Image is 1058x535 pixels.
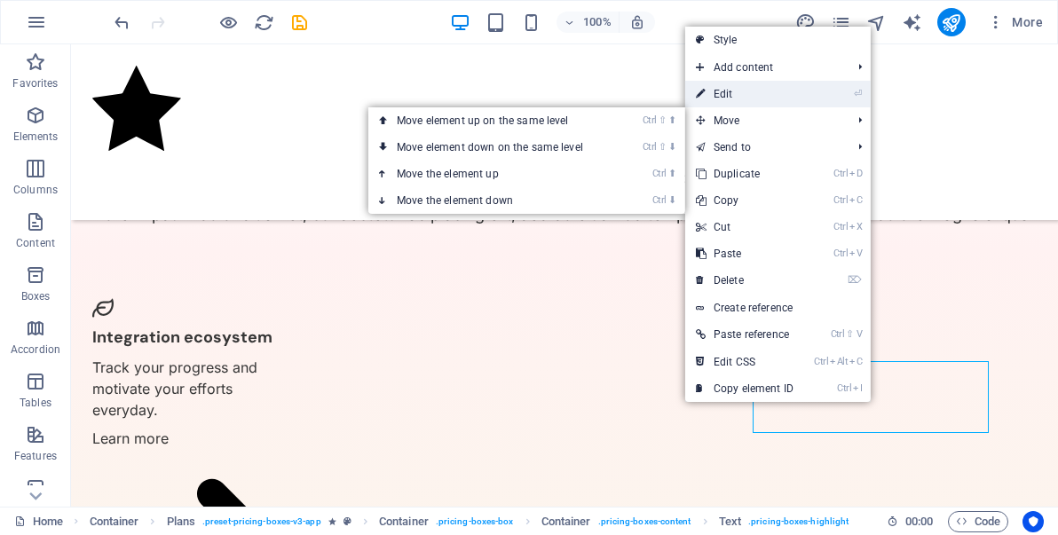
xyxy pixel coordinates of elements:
[849,356,862,367] i: C
[849,194,862,206] i: C
[652,194,667,206] i: Ctrl
[937,8,966,36] button: publish
[849,221,862,232] i: X
[685,295,871,321] a: Create reference
[12,76,58,90] p: Favorites
[956,511,1000,532] span: Code
[685,375,804,402] a: CtrlICopy element ID
[668,114,676,126] i: ⬆
[111,12,132,33] button: undo
[90,511,139,532] span: Click to select. Double-click to edit
[887,511,934,532] h6: Session time
[837,382,851,394] i: Ctrl
[659,114,667,126] i: ⇧
[16,236,55,250] p: Content
[254,12,274,33] i: Reload page
[849,248,862,259] i: V
[289,12,310,33] i: Save (Ctrl+S)
[833,221,848,232] i: Ctrl
[685,349,804,375] a: CtrlAltCEdit CSS
[368,134,619,161] a: Ctrl⇧⬇Move element down on the same level
[831,12,852,33] button: pages
[866,12,887,33] i: Navigator
[814,356,828,367] i: Ctrl
[202,511,321,532] span: . preset-pricing-boxes-v3-app
[866,12,888,33] button: navigator
[685,214,804,240] a: CtrlXCut
[854,88,862,99] i: ⏎
[598,511,691,532] span: . pricing-boxes-content
[980,8,1050,36] button: More
[112,12,132,33] i: Undo: Edit headline (Ctrl+Z)
[941,12,961,33] i: Publish
[685,27,871,53] a: Style
[685,161,804,187] a: CtrlDDuplicate
[217,12,239,33] button: Click here to leave preview mode and continue editing
[795,12,817,33] button: design
[167,511,195,532] span: Click to select. Double-click to edit
[685,267,804,294] a: ⌦Delete
[685,240,804,267] a: CtrlVPaste
[849,168,862,179] i: D
[668,168,676,179] i: ⬆
[14,511,63,532] a: Click to cancel selection. Double-click to open Pages
[668,141,676,153] i: ⬇
[905,511,933,532] span: 00 00
[830,356,848,367] i: Alt
[379,511,429,532] span: Click to select. Double-click to edit
[90,511,849,532] nav: breadcrumb
[685,321,804,348] a: Ctrl⇧VPaste reference
[685,134,844,161] a: Send to
[436,511,514,532] span: . pricing-boxes-box
[1022,511,1044,532] button: Usercentrics
[833,248,848,259] i: Ctrl
[902,12,922,33] i: AI Writer
[368,107,619,134] a: Ctrl⇧⬆Move element up on the same level
[902,12,923,33] button: text_generator
[13,130,59,144] p: Elements
[253,12,274,33] button: reload
[583,12,612,33] h6: 100%
[643,141,657,153] i: Ctrl
[629,14,645,30] i: On resize automatically adjust zoom level to fit chosen device.
[833,168,848,179] i: Ctrl
[831,12,851,33] i: Pages (Ctrl+Alt+S)
[20,396,51,410] p: Tables
[659,141,667,153] i: ⇧
[668,194,676,206] i: ⬇
[846,328,854,340] i: ⇧
[643,114,657,126] i: Ctrl
[541,511,591,532] span: Click to select. Double-click to edit
[685,81,804,107] a: ⏎Edit
[987,13,1043,31] span: More
[719,511,741,532] span: Click to select. Double-click to edit
[557,12,620,33] button: 100%
[652,168,667,179] i: Ctrl
[11,342,60,357] p: Accordion
[685,54,844,81] span: Add content
[795,12,816,33] i: Design (Ctrl+Alt+Y)
[848,274,862,286] i: ⌦
[833,194,848,206] i: Ctrl
[748,511,849,532] span: . pricing-boxes-highlight
[14,449,57,463] p: Features
[948,511,1008,532] button: Code
[368,187,619,214] a: Ctrl⬇Move the element down
[343,516,351,526] i: This element is a customizable preset
[853,382,862,394] i: I
[831,328,845,340] i: Ctrl
[918,515,920,528] span: :
[13,183,58,197] p: Columns
[685,107,844,134] span: Move
[857,328,862,340] i: V
[685,187,804,214] a: CtrlCCopy
[328,516,336,526] i: Element contains an animation
[368,161,619,187] a: Ctrl⬆Move the element up
[21,289,51,303] p: Boxes
[288,12,310,33] button: save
